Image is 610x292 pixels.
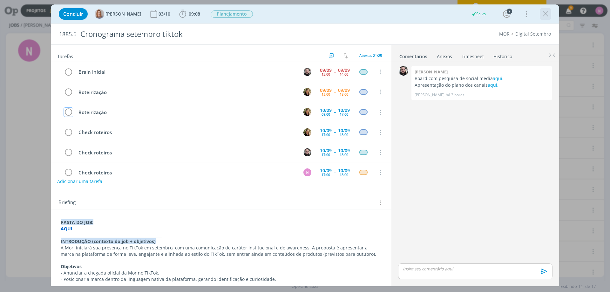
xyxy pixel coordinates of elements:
[338,128,350,133] div: 10/09
[302,87,312,97] button: C
[159,12,172,16] div: 03/10
[320,128,332,133] div: 10/09
[322,72,330,76] div: 13:00
[211,10,253,18] span: Planejamento
[303,148,311,156] img: G
[399,66,408,76] img: G
[334,150,336,154] span: --
[499,31,510,37] a: MOR
[302,67,312,77] button: G
[303,108,311,116] img: C
[334,130,336,134] span: --
[76,128,297,136] div: Check roteiros
[334,170,336,175] span: --
[61,263,82,269] strong: Objetivos
[338,148,350,153] div: 10/09
[302,127,312,137] button: C
[302,147,312,157] button: G
[76,149,297,157] div: Check roteiros
[61,219,93,225] strong: PASTA DO JOB:
[343,53,348,58] img: arrow-down-up.svg
[322,92,330,96] div: 15:00
[57,176,103,187] button: Adicionar uma tarefa
[334,70,336,74] span: --
[302,168,312,177] button: N
[488,82,498,88] a: aqui.
[502,9,512,19] button: 7
[320,168,332,173] div: 10/09
[76,108,297,116] div: Roteirização
[61,232,162,238] strong: _____________________________________________________
[303,168,311,176] div: N
[446,92,464,98] span: há 3 horas
[303,68,311,76] img: G
[493,51,512,60] a: Histórico
[338,68,350,72] div: 09/09
[61,226,72,232] a: AQUI
[437,53,452,60] div: Anexos
[302,107,312,117] button: C
[78,26,343,42] div: Cronograma setembro tiktok
[105,12,141,16] span: [PERSON_NAME]
[399,51,428,60] a: Comentários
[320,108,332,112] div: 10/09
[58,199,76,207] span: Briefing
[189,11,200,17] span: 09:08
[178,9,202,19] button: 09:08
[322,173,330,176] div: 17:00
[471,11,486,17] div: Salvo
[340,153,348,156] div: 18:00
[415,92,444,98] p: [PERSON_NAME]
[322,133,330,136] div: 17:00
[415,75,549,82] p: Board com pesquisa de social media
[338,88,350,92] div: 09/09
[303,128,311,136] img: C
[76,169,297,177] div: Check roteiros
[61,276,382,282] p: - Posicionar a marca dentro da linguagem nativa da plataforma, gerando identificação e curiosidade.
[59,31,77,38] span: 1885.5
[507,9,512,14] div: 7
[61,238,156,244] strong: INTRODUÇÃO (contexto do job + objetivos)
[340,92,348,96] div: 18:00
[61,245,382,257] p: A Mor iniciará sua presença no TikTok em setembro, com uma comunicação de caráter institucional e...
[359,53,382,58] span: Abertas 21/25
[338,168,350,173] div: 10/09
[303,88,311,96] img: C
[340,72,348,76] div: 14:00
[57,52,73,59] span: Tarefas
[334,110,336,114] span: --
[76,68,297,76] div: Brain inicial
[210,10,253,18] button: Planejamento
[320,148,332,153] div: 10/09
[461,51,484,60] a: Timesheet
[320,88,332,92] div: 09/09
[51,4,559,286] div: dialog
[415,69,448,75] b: [PERSON_NAME]
[515,31,551,37] a: Digital Setembro
[334,90,336,94] span: --
[76,88,297,96] div: Roteirização
[340,112,348,116] div: 17:00
[340,133,348,136] div: 18:00
[322,112,330,116] div: 09:00
[415,82,549,88] p: Apresentação do plano dos canais
[63,11,83,17] span: Concluir
[320,68,332,72] div: 09/09
[59,8,88,20] button: Concluir
[493,75,504,81] a: aqui.
[61,270,382,276] p: - Anunciar a chegada oficial da Mor no TikTok.
[95,9,104,19] img: A
[340,173,348,176] div: 18:00
[95,9,141,19] button: A[PERSON_NAME]
[338,108,350,112] div: 10/09
[322,153,330,156] div: 17:00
